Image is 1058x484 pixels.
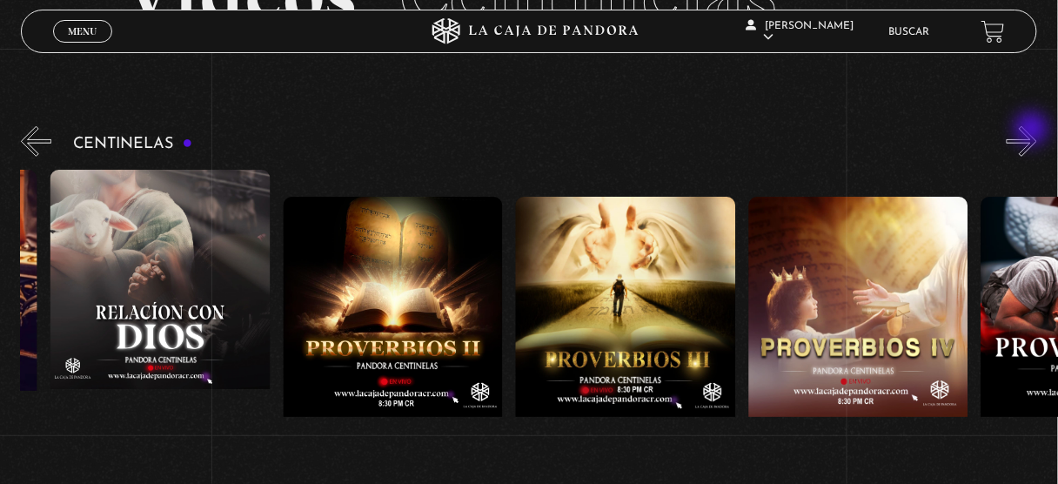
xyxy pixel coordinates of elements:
span: [PERSON_NAME] [746,21,854,43]
button: Next [1007,126,1037,157]
span: Cerrar [63,41,104,53]
h3: Centinelas [73,136,192,152]
a: Buscar [888,27,929,37]
a: View your shopping cart [981,20,1005,44]
span: Menu [68,26,97,37]
button: Previous [21,126,51,157]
